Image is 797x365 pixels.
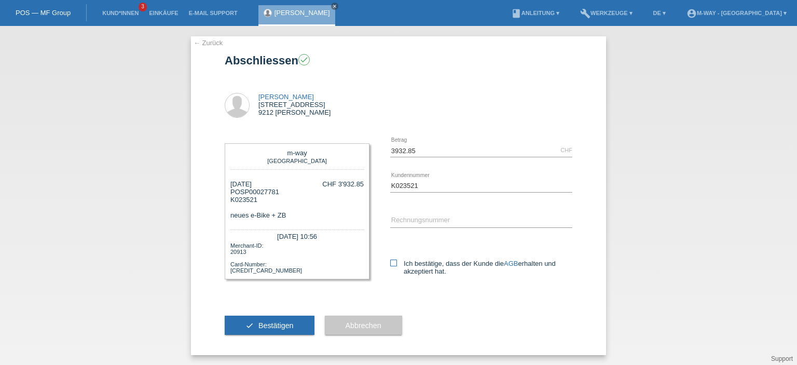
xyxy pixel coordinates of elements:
i: book [511,8,521,19]
div: CHF 3'932.85 [322,180,364,188]
a: DE ▾ [648,10,671,16]
i: check [245,321,254,330]
a: [PERSON_NAME] [258,93,314,101]
div: [DATE] 10:56 [230,229,364,241]
div: CHF [560,147,572,153]
button: Abbrechen [325,316,402,335]
a: POS — MF Group [16,9,71,17]
span: Bestätigen [258,321,294,330]
div: Merchant-ID: 20913 Card-Number: [CREDIT_CARD_NUMBER] [230,241,364,274]
i: build [580,8,590,19]
a: close [331,3,338,10]
i: account_circle [686,8,697,19]
a: Kund*innen [97,10,144,16]
a: account_circlem-way - [GEOGRAPHIC_DATA] ▾ [681,10,792,16]
div: m-way [233,149,361,157]
a: buildWerkzeuge ▾ [575,10,638,16]
div: [STREET_ADDRESS] 9212 [PERSON_NAME] [258,93,331,116]
div: [DATE] POSP00027781 neues e-Bike + ZB [230,180,286,219]
i: check [299,55,309,64]
label: Ich bestätige, dass der Kunde die erhalten und akzeptiert hat. [390,260,572,275]
i: close [332,4,337,9]
div: [GEOGRAPHIC_DATA] [233,157,361,164]
a: Einkäufe [144,10,183,16]
span: 3 [139,3,147,11]
a: ← Zurück [194,39,223,47]
a: Support [771,355,793,362]
button: check Bestätigen [225,316,314,335]
span: K023521 [230,196,257,204]
a: AGB [504,260,518,267]
h1: Abschliessen [225,54,572,67]
a: [PERSON_NAME] [274,9,330,17]
span: Abbrechen [346,321,381,330]
a: E-Mail Support [184,10,243,16]
a: bookAnleitung ▾ [506,10,565,16]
